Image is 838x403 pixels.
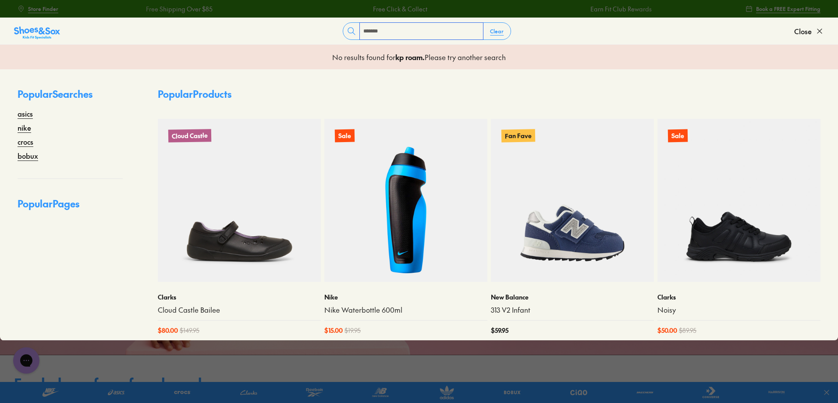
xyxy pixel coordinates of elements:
a: Fan Fave [491,119,654,282]
a: Sale [324,119,487,282]
a: 313 V2 Infant [491,305,654,315]
a: crocs [18,136,33,147]
p: Sale [668,129,688,143]
p: Sale [335,129,355,143]
a: Free Click & Collect [344,4,398,14]
p: Clarks [158,292,321,302]
span: $ 80.00 [158,326,178,335]
iframe: Gorgias live chat messenger [9,344,44,377]
span: Book a FREE Expert Fitting [756,5,820,13]
p: New Balance [491,292,654,302]
span: $ 149.95 [180,326,199,335]
p: Popular Pages [18,196,123,218]
a: Store Finder [18,1,58,17]
a: Shoes &amp; Sox [14,24,60,38]
p: No results found for Please try another search [332,52,506,62]
a: bobux [18,150,38,161]
span: $ 59.95 [491,326,508,335]
p: Popular Searches [18,87,123,108]
button: Clear [483,23,511,39]
img: SNS_Logo_Responsive.svg [14,26,60,40]
b: kp roam . [395,52,425,62]
button: Close [794,21,824,41]
span: $ 15.00 [324,326,343,335]
a: Free Shipping Over $85 [117,4,183,14]
span: $ 89.95 [679,326,696,335]
a: Cloud Castle Bailee [158,305,321,315]
p: Cloud Castle [168,129,211,143]
a: Cloud Castle [158,119,321,282]
span: Store Finder [28,5,58,13]
p: Popular Products [158,87,231,101]
a: Noisy [657,305,820,315]
span: $ 50.00 [657,326,677,335]
p: Fan Fave [501,129,535,142]
span: Close [794,26,812,36]
a: asics [18,108,33,119]
p: Nike [324,292,487,302]
a: Nike Waterbottle 600ml [324,305,487,315]
span: $ 19.95 [344,326,361,335]
p: Clarks [657,292,820,302]
a: Book a FREE Expert Fitting [746,1,820,17]
a: Sale [657,119,820,282]
a: nike [18,122,31,133]
a: Earn Fit Club Rewards [561,4,622,14]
